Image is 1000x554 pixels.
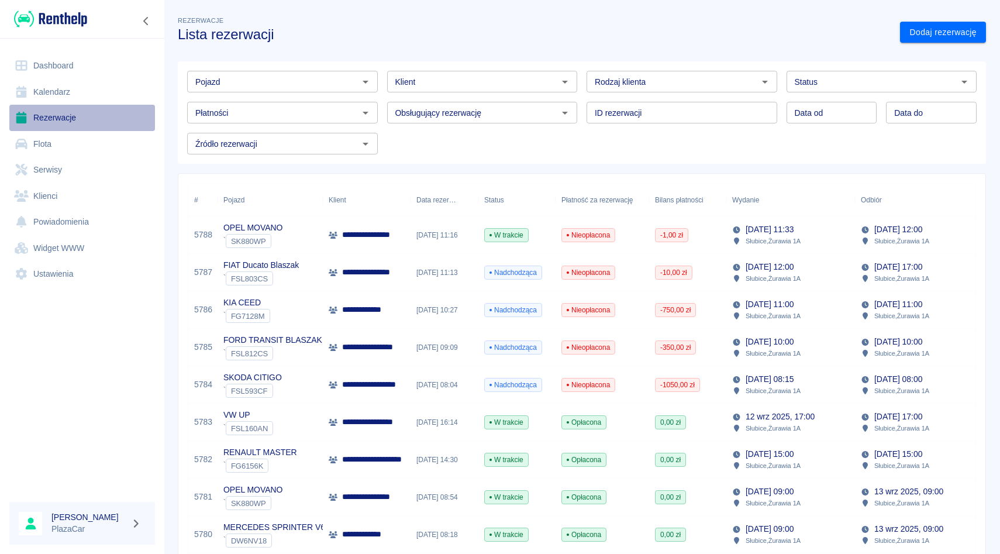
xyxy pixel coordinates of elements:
span: SK880WP [226,237,271,246]
a: 5785 [194,341,212,353]
span: Nadchodząca [485,305,542,315]
h3: Lista rezerwacji [178,26,891,43]
p: [DATE] 11:00 [746,298,794,311]
div: ` [223,459,297,473]
a: Dashboard [9,53,155,79]
span: -1050,00 zł [656,380,699,390]
span: W trakcie [485,455,528,465]
span: FSL160AN [226,424,273,433]
p: 12 wrz 2025, 17:00 [746,411,815,423]
p: SKODA CITIGO [223,371,282,384]
span: -1,00 zł [656,230,688,240]
p: Słubice , Żurawia 1A [874,386,929,396]
div: [DATE] 11:16 [411,216,478,254]
div: ` [223,271,299,285]
p: Słubice , Żurawia 1A [746,348,801,359]
span: Nieopłacona [562,267,615,278]
span: Nadchodząca [485,342,542,353]
a: 5787 [194,266,212,278]
a: Dodaj rezerwację [900,22,986,43]
div: [DATE] 09:09 [411,329,478,366]
p: Słubice , Żurawia 1A [874,498,929,508]
p: [DATE] 08:00 [874,373,922,386]
span: -10,00 zł [656,267,692,278]
span: FSL593CF [226,387,273,395]
div: [DATE] 11:13 [411,254,478,291]
p: 13 wrz 2025, 09:00 [874,486,943,498]
div: ` [223,384,282,398]
a: Serwisy [9,157,155,183]
span: FSL812CS [226,349,273,358]
div: # [188,184,218,216]
span: 0,00 zł [656,529,685,540]
p: [DATE] 12:00 [874,223,922,236]
p: RENAULT MASTER [223,446,297,459]
div: [DATE] 14:30 [411,441,478,479]
p: [DATE] 15:00 [874,448,922,460]
div: ` [223,496,282,510]
button: Sort [456,192,473,208]
div: Bilans płatności [649,184,726,216]
button: Otwórz [956,74,973,90]
p: Słubice , Żurawia 1A [746,311,801,321]
p: FIAT Ducato Blaszak [223,259,299,271]
div: Pojazd [218,184,323,216]
span: 0,00 zł [656,417,685,428]
span: Nieopłacona [562,305,615,315]
p: [DATE] 17:00 [874,261,922,273]
p: Słubice , Żurawia 1A [746,386,801,396]
p: Słubice , Żurawia 1A [746,460,801,471]
a: 5784 [194,378,212,391]
p: Słubice , Żurawia 1A [874,460,929,471]
p: MERCEDES SPRINTER V6 [223,521,325,534]
a: Renthelp logo [9,9,87,29]
span: Nieopłacona [562,380,615,390]
a: Kalendarz [9,79,155,105]
p: [DATE] 11:33 [746,223,794,236]
a: 5786 [194,304,212,316]
div: # [194,184,198,216]
div: [DATE] 08:04 [411,366,478,404]
div: ` [223,346,322,360]
p: [DATE] 15:00 [746,448,794,460]
a: 5782 [194,453,212,466]
p: Słubice , Żurawia 1A [746,236,801,246]
a: 5781 [194,491,212,503]
button: Otwórz [357,105,374,121]
p: [DATE] 10:00 [746,336,794,348]
p: 13 wrz 2025, 09:00 [874,523,943,535]
p: [DATE] 17:00 [874,411,922,423]
span: Opłacona [562,492,606,503]
p: [DATE] 10:00 [874,336,922,348]
span: Nieopłacona [562,342,615,353]
div: Data rezerwacji [411,184,478,216]
a: Flota [9,131,155,157]
p: Słubice , Żurawia 1A [874,236,929,246]
div: Klient [329,184,346,216]
span: Nadchodząca [485,380,542,390]
a: Rezerwacje [9,105,155,131]
div: ` [223,309,270,323]
a: Klienci [9,183,155,209]
div: Klient [323,184,411,216]
p: Słubice , Żurawia 1A [746,273,801,284]
span: Nieopłacona [562,230,615,240]
div: Status [478,184,556,216]
span: W trakcie [485,230,528,240]
button: Otwórz [557,74,573,90]
div: ` [223,421,273,435]
span: -750,00 zł [656,305,695,315]
a: 5788 [194,229,212,241]
span: 0,00 zł [656,455,685,465]
a: Widget WWW [9,235,155,261]
p: [DATE] 09:00 [746,523,794,535]
div: Data rezerwacji [416,184,456,216]
div: Odbiór [855,184,984,216]
span: SK880WP [226,499,271,508]
p: Słubice , Żurawia 1A [874,423,929,433]
span: Opłacona [562,455,606,465]
div: Wydanie [726,184,855,216]
span: -350,00 zł [656,342,695,353]
span: W trakcie [485,529,528,540]
h6: [PERSON_NAME] [51,511,126,523]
